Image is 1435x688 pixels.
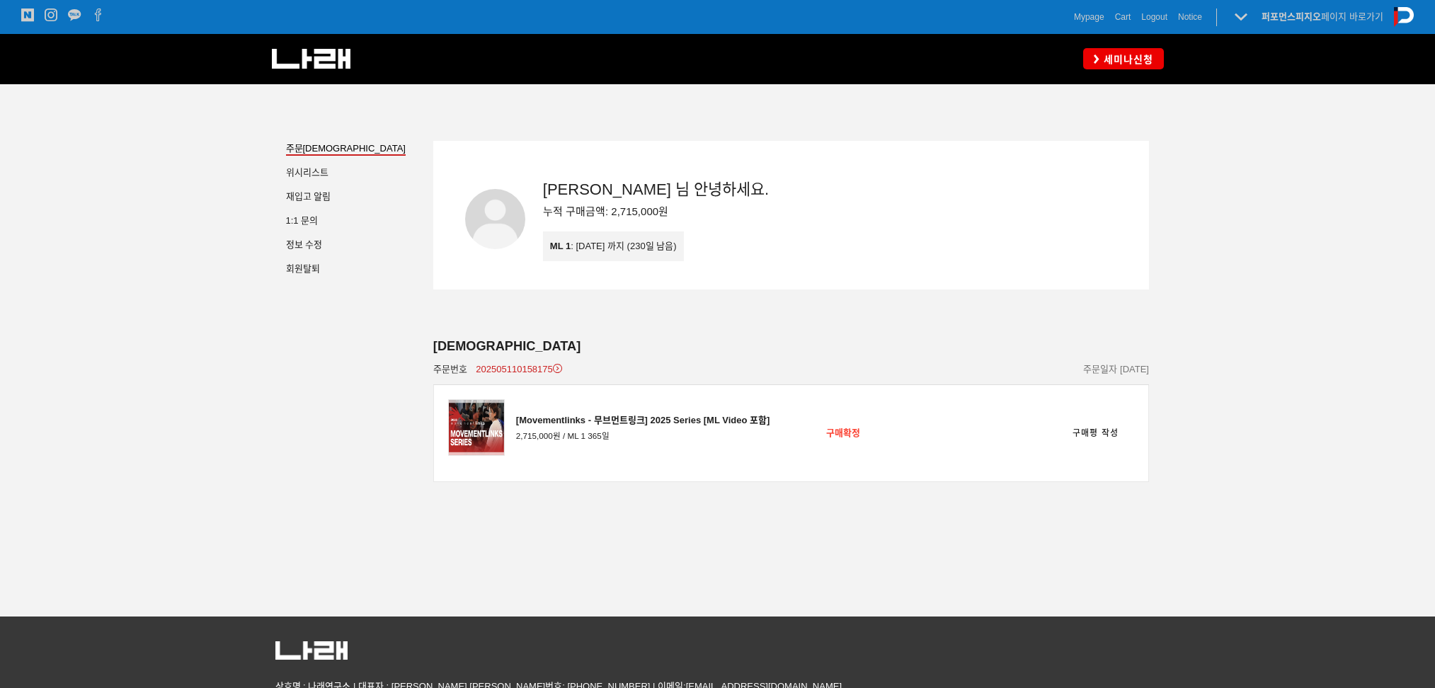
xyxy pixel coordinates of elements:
a: 위시리스트 [286,167,328,181]
img: 5c63318082161.png [275,641,348,660]
a: 주문[DEMOGRAPHIC_DATA] [286,143,406,156]
strong: 퍼포먼스피지오 [1262,11,1321,22]
span: 구매확정 [826,428,860,438]
img: 주문상품 이미지 [448,399,505,456]
div: [Movementlinks - 무브먼트링크] 2025 Series [ML Video 포함] [516,413,770,428]
a: 정보 수정 [286,239,323,253]
span: [DATE] [1120,364,1149,374]
span: 리스트 [303,167,328,178]
span: 주문번호 [433,363,467,377]
a: [Movementlinks - 무브먼트링크] 2025 Series [ML Video 포함] 2,715,000원 / ML 1 365일 [516,413,770,442]
a: Notice [1178,10,1202,24]
a: Cart [1115,10,1131,24]
span: ML 1 [550,241,571,251]
div: : [DATE] 까지 (230일 남음) [550,239,677,254]
div: 누적 구매금액: 2,715,000원 [543,202,1150,221]
a: 202505110158175 [476,363,561,377]
a: Logout [1141,10,1167,24]
div: [DEMOGRAPHIC_DATA] [433,339,1150,355]
a: 회원탈퇴 [286,263,320,277]
a: 재입고 알림 [286,191,331,205]
a: 구매평 작성 [1061,421,1130,445]
span: [PERSON_NAME] 님 안녕하세요. [543,180,769,198]
span: 세미나신청 [1099,52,1153,67]
a: 세미나신청 [1083,48,1164,69]
span: 주문일자 [1083,364,1117,374]
a: Mypage [1074,10,1104,24]
a: 퍼포먼스피지오페이지 바로가기 [1262,11,1383,22]
a: 1:1 문의 [286,215,319,229]
span: [DEMOGRAPHIC_DATA] [303,143,406,154]
span: 2,715,000원 / ML 1 365일 [516,429,770,443]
